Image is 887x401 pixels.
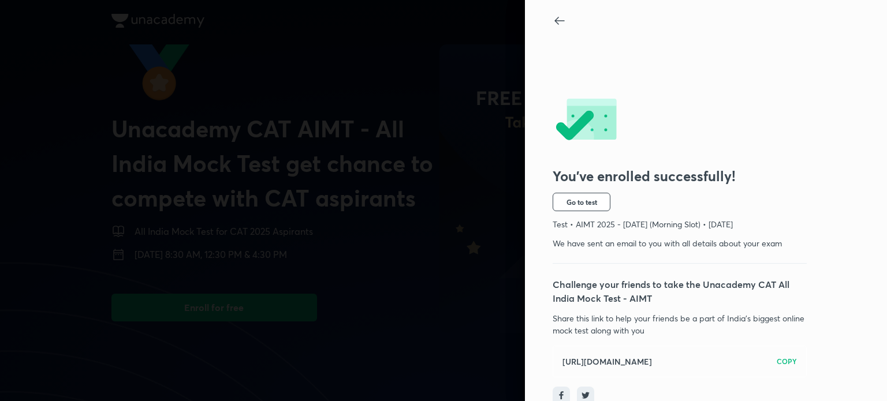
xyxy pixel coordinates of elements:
h6: COPY [777,356,797,366]
span: Go to test [567,197,597,207]
h3: You’ve enrolled successfully! [553,168,807,185]
h6: [URL][DOMAIN_NAME] [562,355,652,368]
p: Challenge your friends to take the Unacademy CAT All India Mock Test - AIMT [553,278,807,305]
p: Test • AIMT 2025 - [DATE] (Morning Slot) • [DATE] [553,218,807,230]
button: Go to test [553,193,610,211]
img: - [553,99,618,143]
p: We have sent an email to you with all details about your exam [553,237,807,249]
p: Share this link to help your friends be a part of India’s biggest online mock test along with you [553,312,807,336]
